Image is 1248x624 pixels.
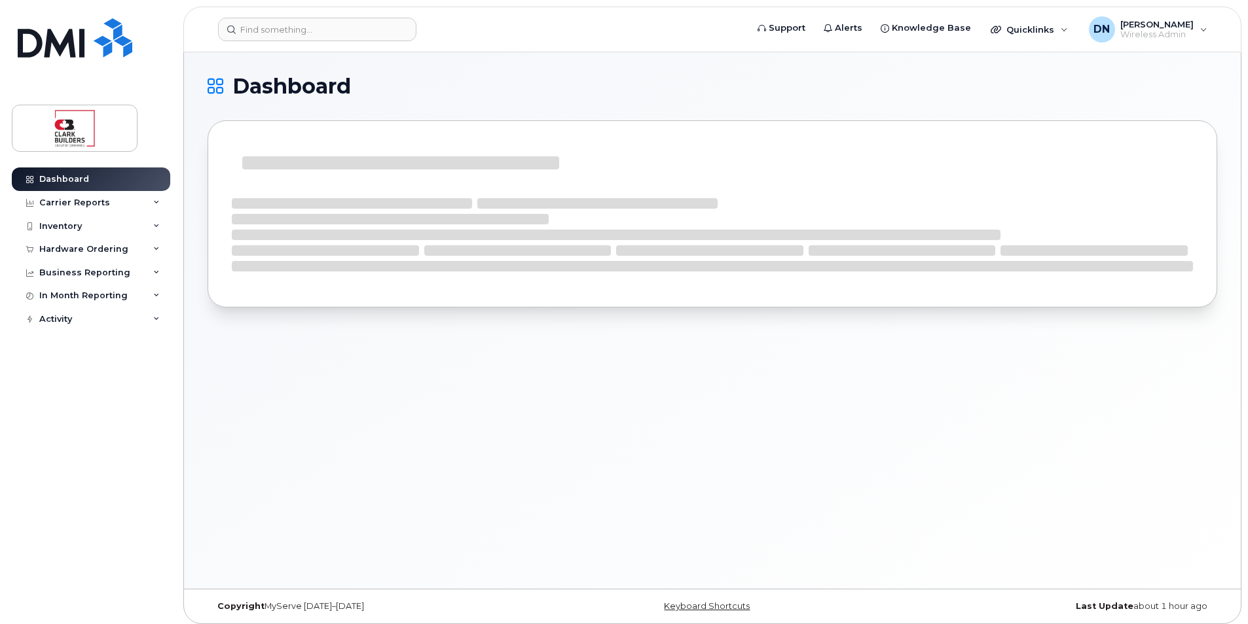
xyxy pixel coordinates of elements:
strong: Copyright [217,601,265,611]
a: Keyboard Shortcuts [664,601,750,611]
span: Dashboard [232,77,351,96]
div: about 1 hour ago [881,601,1217,612]
strong: Last Update [1076,601,1133,611]
div: MyServe [DATE]–[DATE] [208,601,544,612]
